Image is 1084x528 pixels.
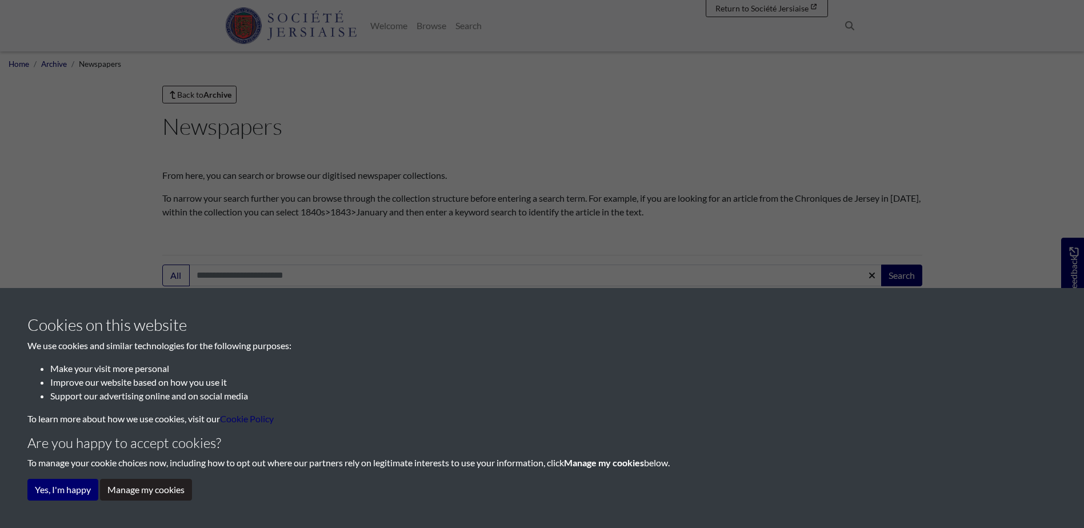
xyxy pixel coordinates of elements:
[27,479,98,501] button: Yes, I'm happy
[27,435,1057,451] h4: Are you happy to accept cookies?
[100,479,192,501] button: Manage my cookies
[27,456,1057,470] p: To manage your cookie choices now, including how to opt out where our partners rely on legitimate...
[50,375,1057,389] li: Improve our website based on how you use it
[50,362,1057,375] li: Make your visit more personal
[220,413,274,424] a: learn more about cookies
[564,457,644,468] strong: Manage my cookies
[50,389,1057,403] li: Support our advertising online and on social media
[27,412,1057,426] p: To learn more about how we use cookies, visit our
[27,339,1057,353] p: We use cookies and similar technologies for the following purposes:
[27,315,1057,335] h3: Cookies on this website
